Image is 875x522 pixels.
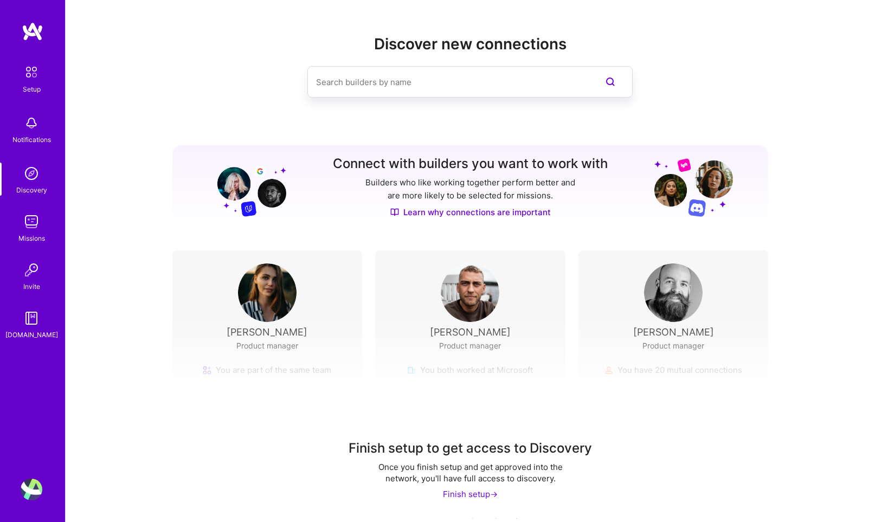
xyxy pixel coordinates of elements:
div: Discovery [16,184,47,196]
img: logo [22,22,43,41]
img: User Avatar [238,263,297,322]
img: Discover [390,208,399,217]
div: Missions [18,233,45,244]
img: bell [21,112,42,134]
div: [DOMAIN_NAME] [5,329,58,340]
a: Learn why connections are important [390,207,551,218]
div: Finish setup -> [443,488,498,500]
img: User Avatar [644,263,703,322]
img: User Avatar [21,479,42,500]
h3: Connect with builders you want to work with [333,156,608,172]
h2: Discover new connections [172,35,769,53]
img: User Avatar [441,263,499,322]
img: Grow your network [654,158,733,217]
a: User Avatar [18,479,45,500]
i: icon SearchPurple [604,75,617,88]
div: Finish setup to get access to Discovery [349,440,592,457]
div: Setup [23,83,41,95]
p: Builders who like working together perform better and are more likely to be selected for missions. [363,176,577,202]
img: setup [20,61,43,83]
div: Invite [23,281,40,292]
div: Notifications [12,134,51,145]
img: Invite [21,259,42,281]
img: discovery [21,163,42,184]
div: Once you finish setup and get approved into the network, you'll have full access to discovery. [362,461,579,484]
img: guide book [21,307,42,329]
input: Search builders by name [316,68,581,96]
img: teamwork [21,211,42,233]
img: Grow your network [208,157,286,217]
